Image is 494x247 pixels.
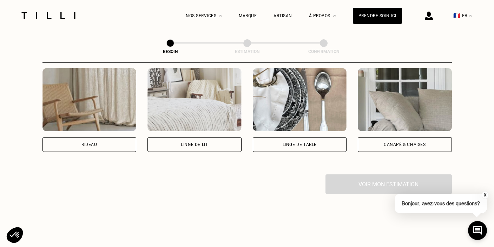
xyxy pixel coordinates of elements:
div: Linge de table [283,142,317,147]
button: X [482,191,489,199]
img: Logo du service de couturière Tilli [19,12,78,19]
div: Canapé & chaises [384,142,426,147]
a: Marque [239,13,257,18]
div: Confirmation [289,49,359,54]
p: Bonjour, avez-vous des questions? [395,194,487,213]
img: Menu déroulant à propos [333,15,336,16]
a: Prendre soin ici [353,8,402,24]
img: Tilli retouche votre Linge de lit [147,68,242,131]
img: icône connexion [425,12,433,20]
img: Menu déroulant [219,15,222,16]
div: Rideau [81,142,97,147]
a: Artisan [274,13,292,18]
div: Besoin [135,49,205,54]
div: Estimation [212,49,282,54]
span: 🇫🇷 [453,12,460,19]
img: menu déroulant [469,15,472,16]
img: Tilli retouche votre Canapé & chaises [358,68,452,131]
img: Tilli retouche votre Linge de table [253,68,347,131]
img: Tilli retouche votre Rideau [42,68,137,131]
div: Linge de lit [181,142,208,147]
